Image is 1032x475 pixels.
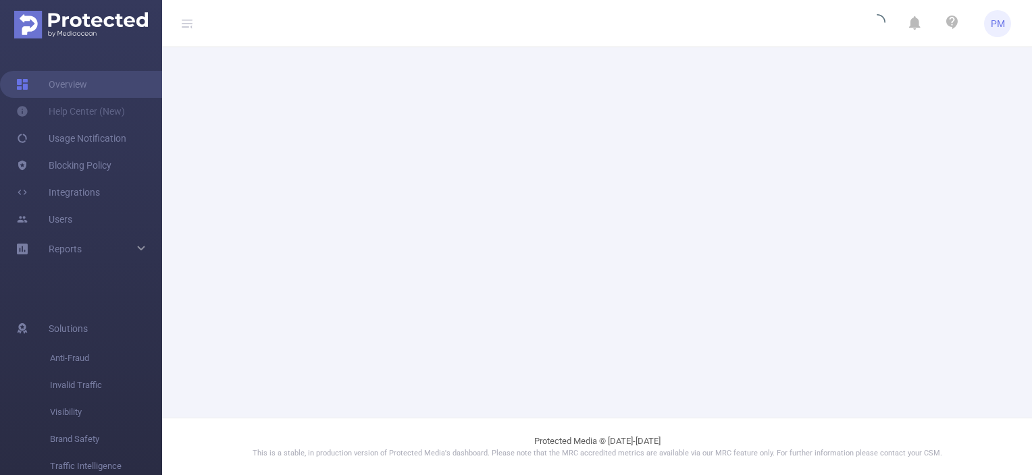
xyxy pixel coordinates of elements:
a: Integrations [16,179,100,206]
span: Visibility [50,399,162,426]
i: icon: loading [869,14,885,33]
span: Anti-Fraud [50,345,162,372]
span: Solutions [49,315,88,342]
span: Brand Safety [50,426,162,453]
span: PM [991,10,1005,37]
span: Invalid Traffic [50,372,162,399]
footer: Protected Media © [DATE]-[DATE] [162,418,1032,475]
a: Users [16,206,72,233]
a: Blocking Policy [16,152,111,179]
a: Reports [49,235,82,262]
p: This is a stable, in production version of Protected Media's dashboard. Please note that the MRC ... [196,448,998,459]
span: Reports [49,244,82,254]
img: Protected Media [14,11,148,38]
a: Overview [16,71,87,98]
a: Usage Notification [16,125,126,152]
